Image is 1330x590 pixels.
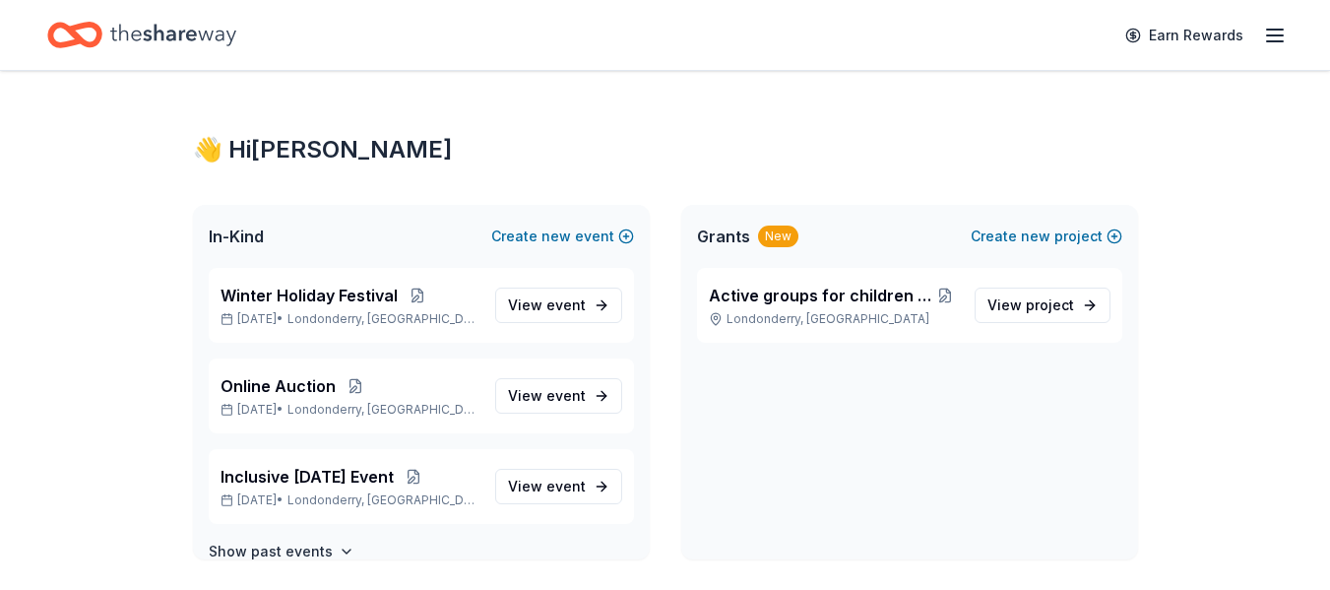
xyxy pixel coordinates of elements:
[1021,225,1050,248] span: new
[495,378,622,414] a: View event
[508,384,586,408] span: View
[47,12,236,58] a: Home
[1113,18,1255,53] a: Earn Rewards
[495,288,622,323] a: View event
[209,540,354,563] button: Show past events
[221,402,479,418] p: [DATE] •
[508,294,586,317] span: View
[709,284,932,307] span: Active groups for children with disabilities
[193,134,1138,165] div: 👋 Hi [PERSON_NAME]
[491,225,634,248] button: Createnewevent
[287,311,479,327] span: Londonderry, [GEOGRAPHIC_DATA]
[1026,296,1074,313] span: project
[508,475,586,498] span: View
[209,540,333,563] h4: Show past events
[495,469,622,504] a: View event
[541,225,571,248] span: new
[697,225,750,248] span: Grants
[987,294,1074,317] span: View
[546,478,586,494] span: event
[221,492,479,508] p: [DATE] •
[287,402,479,418] span: Londonderry, [GEOGRAPHIC_DATA]
[221,311,479,327] p: [DATE] •
[221,465,394,489] span: Inclusive [DATE] Event
[758,226,798,247] div: New
[975,288,1110,323] a: View project
[971,225,1122,248] button: Createnewproject
[546,387,586,404] span: event
[709,311,959,327] p: Londonderry, [GEOGRAPHIC_DATA]
[221,374,336,398] span: Online Auction
[546,296,586,313] span: event
[209,225,264,248] span: In-Kind
[287,492,479,508] span: Londonderry, [GEOGRAPHIC_DATA]
[221,284,398,307] span: Winter Holiday Festival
